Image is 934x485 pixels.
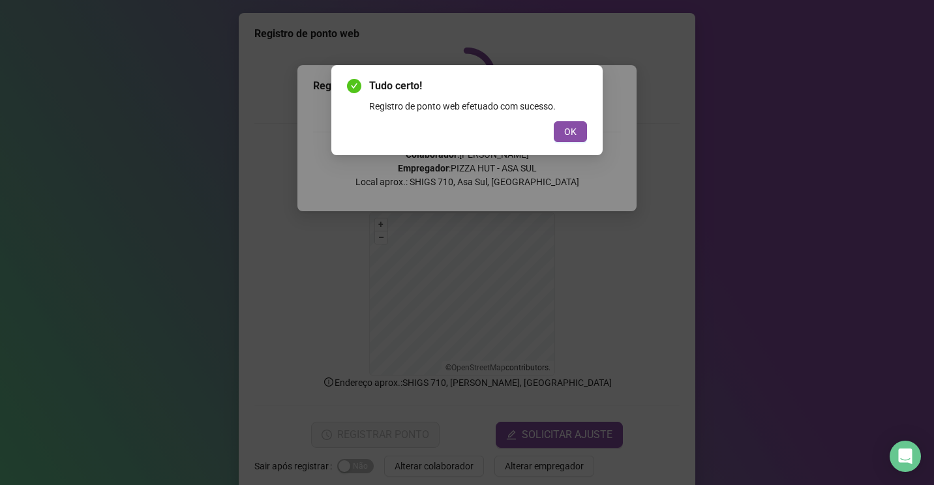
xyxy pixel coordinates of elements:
span: check-circle [347,79,361,93]
span: OK [564,125,577,139]
div: Open Intercom Messenger [890,441,921,472]
div: Registro de ponto web efetuado com sucesso. [369,99,587,113]
button: OK [554,121,587,142]
span: Tudo certo! [369,78,587,94]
